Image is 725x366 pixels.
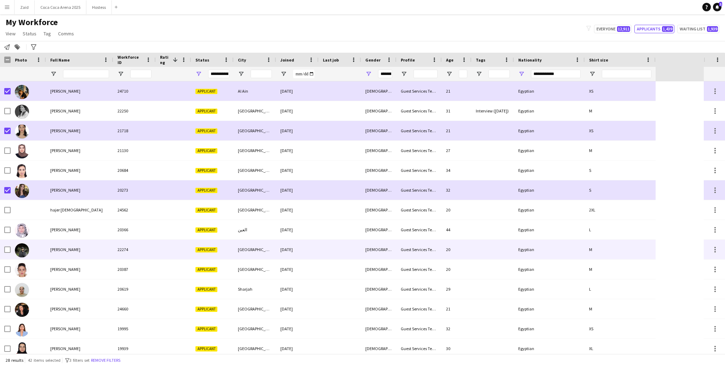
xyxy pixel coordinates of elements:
[55,29,77,38] a: Comms
[361,200,396,220] div: [DEMOGRAPHIC_DATA]
[195,208,217,213] span: Applicant
[442,101,472,121] div: 31
[195,346,217,352] span: Applicant
[44,30,51,37] span: Tag
[50,168,80,173] span: [PERSON_NAME]
[514,260,585,279] div: Egyptian
[514,339,585,358] div: Egyptian
[293,70,314,78] input: Joined Filter Input
[195,247,217,252] span: Applicant
[442,121,472,140] div: 21
[396,180,442,200] div: Guest Services Team
[15,85,29,99] img: Ainour Abbas
[13,43,22,51] app-action-btn: Add to tag
[113,200,156,220] div: 24562
[90,356,122,364] button: Remove filters
[23,30,36,37] span: Status
[413,70,438,78] input: Profile Filter Input
[234,161,276,180] div: [GEOGRAPHIC_DATA]
[361,101,396,121] div: [DEMOGRAPHIC_DATA]
[514,161,585,180] div: Egyptian
[50,346,80,351] span: [PERSON_NAME]
[195,71,202,77] button: Open Filter Menu
[113,260,156,279] div: 20387
[396,260,442,279] div: Guest Services Team
[276,200,319,220] div: [DATE]
[113,240,156,259] div: 22274
[113,319,156,338] div: 19995
[276,339,319,358] div: [DATE]
[361,141,396,160] div: [DEMOGRAPHIC_DATA]
[50,247,80,252] span: [PERSON_NAME]
[585,161,656,180] div: S
[113,141,156,160] div: 21130
[234,81,276,101] div: Al Ain
[396,339,442,358] div: Guest Services Team
[195,168,217,173] span: Applicant
[50,128,80,133] span: [PERSON_NAME]
[234,240,276,259] div: [GEOGRAPHIC_DATA]
[276,141,319,160] div: [DATE]
[396,121,442,140] div: Guest Services Team
[365,71,372,77] button: Open Filter Menu
[365,57,381,63] span: Gender
[50,57,70,63] span: Full Name
[442,319,472,338] div: 32
[234,260,276,279] div: [GEOGRAPHIC_DATA]
[3,29,18,38] a: View
[276,121,319,140] div: [DATE]
[442,200,472,220] div: 20
[396,101,442,121] div: Guest Services Team
[50,148,80,153] span: [PERSON_NAME]
[234,220,276,239] div: العين
[251,70,272,78] input: City Filter Input
[113,101,156,121] div: 22250
[15,342,29,356] img: Mennatallah Magdy
[602,70,651,78] input: Shirt size Filter Input
[50,88,80,94] span: [PERSON_NAME]
[113,81,156,101] div: 24710
[514,220,585,239] div: Egyptian
[280,57,294,63] span: Joined
[634,25,674,33] button: Applicants1,439
[195,188,217,193] span: Applicant
[234,200,276,220] div: [GEOGRAPHIC_DATA]
[585,339,656,358] div: XL
[514,200,585,220] div: Egyptian
[195,57,209,63] span: Status
[6,17,58,28] span: My Workforce
[15,57,27,63] span: Photo
[234,121,276,140] div: [GEOGRAPHIC_DATA]
[6,30,16,37] span: View
[361,299,396,319] div: [DEMOGRAPHIC_DATA]
[15,184,29,198] img: Hagar Maher
[15,283,29,297] img: Mariam Hassan
[361,240,396,259] div: [DEMOGRAPHIC_DATA]
[113,121,156,140] div: 21718
[276,299,319,319] div: [DATE]
[15,0,35,14] button: Zaid
[69,358,90,363] span: 3 filters set
[113,180,156,200] div: 20273
[361,279,396,299] div: [DEMOGRAPHIC_DATA]
[118,71,124,77] button: Open Filter Menu
[707,26,718,32] span: 1,939
[86,0,112,14] button: Hostess
[41,29,54,38] a: Tag
[234,299,276,319] div: [GEOGRAPHIC_DATA]
[276,81,319,101] div: [DATE]
[15,204,29,218] img: hajer imam
[446,71,452,77] button: Open Filter Menu
[118,54,143,65] span: Workforce ID
[396,200,442,220] div: Guest Services Team
[15,124,29,139] img: Habiba attia
[50,108,80,114] span: [PERSON_NAME]
[585,200,656,220] div: 2XL
[442,141,472,160] div: 27
[234,180,276,200] div: [GEOGRAPHIC_DATA]
[585,279,656,299] div: L
[130,70,152,78] input: Workforce ID Filter Input
[514,121,585,140] div: Egyptian
[594,25,632,33] button: Everyone12,911
[15,223,29,238] img: Hana Radwan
